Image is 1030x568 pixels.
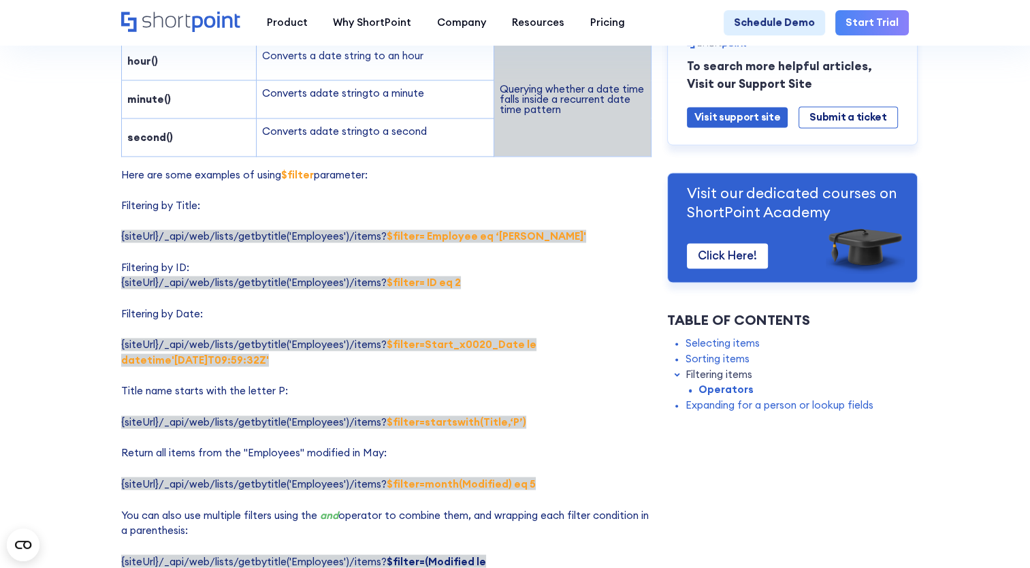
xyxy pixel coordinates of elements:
[687,108,788,128] a: Visit support site
[667,311,918,331] div: Table of Contents
[686,367,752,383] a: Filtering items
[424,10,499,36] a: Company
[127,54,155,67] strong: hour(
[7,528,39,561] button: Open CMP widget
[262,86,488,101] p: Converts a to a minute
[121,12,241,33] a: Home
[786,411,1030,568] iframe: Chat Widget
[686,336,760,352] a: Selecting items
[437,15,486,31] div: Company
[127,131,173,144] strong: second()
[686,352,750,368] a: Sorting items
[687,244,768,269] a: Click Here!
[121,415,526,428] span: {siteUrl}/_api/web/lists/getbytitle('Employees')/items?
[387,230,586,242] strong: $filter= Employee eq ‘[PERSON_NAME]'
[387,477,536,490] strong: $filter=month(Modified) eq 5
[121,477,536,490] span: {siteUrl}/_api/web/lists/getbytitle('Employees')/items?
[687,185,898,222] p: Visit our dedicated courses on ShortPoint Academy
[499,10,577,36] a: Resources
[127,93,171,106] strong: minute()
[320,10,424,36] a: Why ShortPoint
[687,59,898,93] p: To search more helpful articles, Visit our Support Site
[266,15,307,31] div: Product
[155,54,158,67] strong: )
[320,508,338,521] em: and
[262,48,488,64] p: Converts a date string to an hour
[835,10,909,36] a: Start Trial
[686,398,873,414] a: Expanding for a person or lookup fields
[724,10,825,36] a: Schedule Demo
[316,86,368,99] span: date string
[121,276,461,289] span: {siteUrl}/_api/web/lists/getbytitle('Employees')/items?
[698,383,754,398] a: Operators
[577,10,638,36] a: Pricing
[121,338,536,366] strong: $filter=Start_x0020_Date le datetime'[DATE]T09:59:32Z'
[262,124,488,140] p: Converts a to a second
[590,15,625,31] div: Pricing
[281,168,314,181] strong: $filter
[494,42,651,156] td: Querying whether a date time falls inside a recurrent date time pattern
[387,415,526,428] strong: $filter=startswith(Title,‘P’)
[121,338,536,366] span: {siteUrl}/_api/web/lists/getbytitle('Employees')/items?
[512,15,564,31] div: Resources
[799,107,897,129] a: Submit a ticket
[316,125,368,138] span: date string
[387,276,461,289] strong: $filter= ID eq 2
[254,10,321,36] a: Product
[333,15,411,31] div: Why ShortPoint
[121,230,586,242] span: {siteUrl}/_api/web/lists/getbytitle('Employees')/items?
